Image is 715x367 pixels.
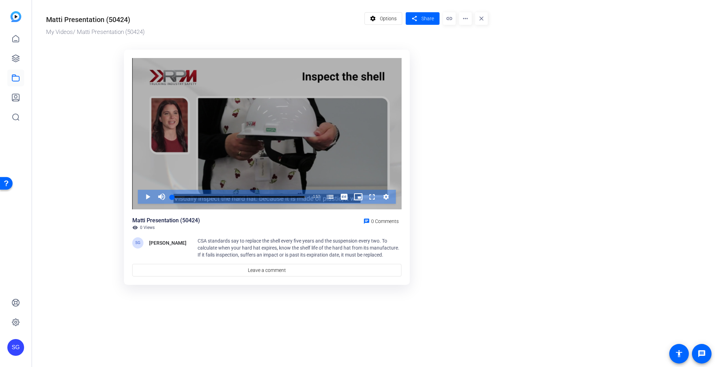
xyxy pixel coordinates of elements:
[421,15,434,22] span: Share
[371,218,399,224] span: 0 Comments
[248,267,286,274] span: Leave a comment
[7,339,24,356] div: SG
[363,218,370,224] mat-icon: chat
[410,14,419,23] mat-icon: share
[406,12,440,25] button: Share
[46,28,73,35] a: My Videos
[361,216,401,225] a: 0 Comments
[475,12,488,25] mat-icon: close
[132,237,143,249] div: SG
[312,195,313,199] span: -
[141,190,155,204] button: Play
[323,190,337,204] button: Chapters
[698,350,706,358] mat-icon: message
[351,190,365,204] button: Picture-in-Picture
[10,11,21,22] img: blue-gradient.svg
[132,216,200,225] div: Matti Presentation (50424)
[365,190,379,204] button: Fullscreen
[337,190,351,204] button: Captions
[380,12,397,25] span: Options
[313,195,320,199] span: 1:57
[459,12,472,25] mat-icon: more_horiz
[46,14,130,25] div: Matti Presentation (50424)
[675,350,683,358] mat-icon: accessibility
[149,239,186,247] div: [PERSON_NAME]
[132,225,138,230] mat-icon: visibility
[132,58,401,210] div: Video Player
[443,12,456,25] mat-icon: link
[172,196,305,198] div: Progress Bar
[46,28,361,37] div: / Matti Presentation (50424)
[132,264,401,276] a: Leave a comment
[198,238,399,258] span: CSA standards say to replace the shell every five years and the suspension every two. To calculat...
[155,190,169,204] button: Mute
[369,12,377,25] mat-icon: settings
[140,225,155,230] span: 0 Views
[364,12,403,25] button: Options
